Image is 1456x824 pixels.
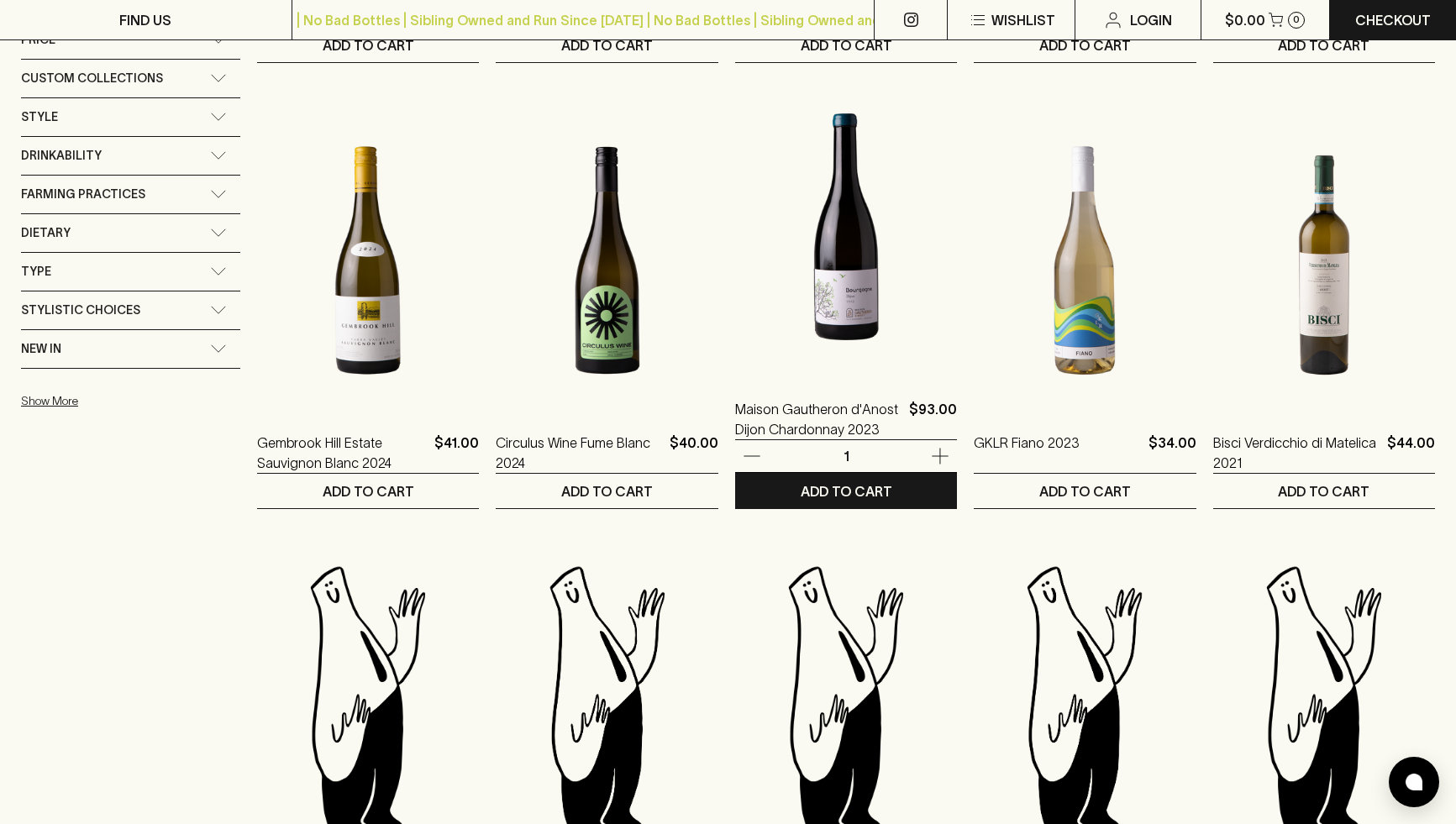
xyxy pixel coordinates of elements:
a: Maison Gautheron d'Anost Dijon Chardonnay 2023 [735,399,902,439]
span: New In [21,339,61,360]
button: Show More [21,384,241,418]
img: Gembrook Hill Estate Sauvignon Blanc 2024 [257,113,479,407]
a: Gembrook Hill Estate Sauvignon Blanc 2024 [257,433,428,473]
p: $93.00 [909,399,957,439]
p: Checkout [1355,10,1431,30]
button: ADD TO CART [257,28,479,62]
p: ADD TO CART [801,481,892,501]
div: Custom Collections [21,60,240,97]
a: GKLR Fiano 2023 [974,433,1080,473]
p: ADD TO CART [561,481,653,501]
p: ADD TO CART [323,35,414,55]
p: ADD TO CART [1039,35,1131,55]
a: Bisci Verdicchio di Matelica 2021 [1213,433,1380,473]
button: ADD TO CART [735,474,957,508]
p: ADD TO CART [1278,35,1369,55]
span: Stylistic Choices [21,300,140,321]
p: FIND US [119,10,171,30]
img: Maison Gautheron d'Anost Dijon Chardonnay 2023 [735,80,957,374]
img: bubble-icon [1406,774,1422,790]
div: New In [21,330,240,368]
span: Dietary [21,223,71,244]
button: ADD TO CART [1213,474,1435,508]
div: Style [21,98,240,136]
img: GKLR Fiano 2023 [974,113,1196,407]
a: Circulus Wine Fume Blanc 2024 [496,433,662,473]
button: ADD TO CART [496,28,717,62]
p: Login [1130,10,1172,30]
p: 1 [826,447,866,465]
button: ADD TO CART [1213,28,1435,62]
span: Style [21,107,58,128]
button: ADD TO CART [735,28,957,62]
span: Type [21,261,51,282]
p: ADD TO CART [801,35,892,55]
span: Custom Collections [21,68,163,89]
button: ADD TO CART [496,474,717,508]
button: ADD TO CART [974,474,1196,508]
img: Circulus Wine Fume Blanc 2024 [496,113,717,407]
p: Wishlist [991,10,1055,30]
div: Dietary [21,214,240,252]
div: Drinkability [21,137,240,175]
p: ADD TO CART [323,481,414,501]
div: Farming Practices [21,176,240,213]
p: ADD TO CART [1278,481,1369,501]
p: $40.00 [670,433,718,473]
p: ADD TO CART [1039,481,1131,501]
p: $44.00 [1387,433,1435,473]
button: ADD TO CART [257,474,479,508]
div: Stylistic Choices [21,291,240,329]
span: Farming Practices [21,184,145,205]
p: $0.00 [1225,10,1265,30]
p: $34.00 [1149,433,1196,473]
span: Drinkability [21,145,102,166]
img: Bisci Verdicchio di Matelica 2021 [1213,113,1435,407]
p: 0 [1293,15,1300,24]
button: ADD TO CART [974,28,1196,62]
div: Type [21,253,240,291]
p: $41.00 [434,433,479,473]
p: ADD TO CART [561,35,653,55]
